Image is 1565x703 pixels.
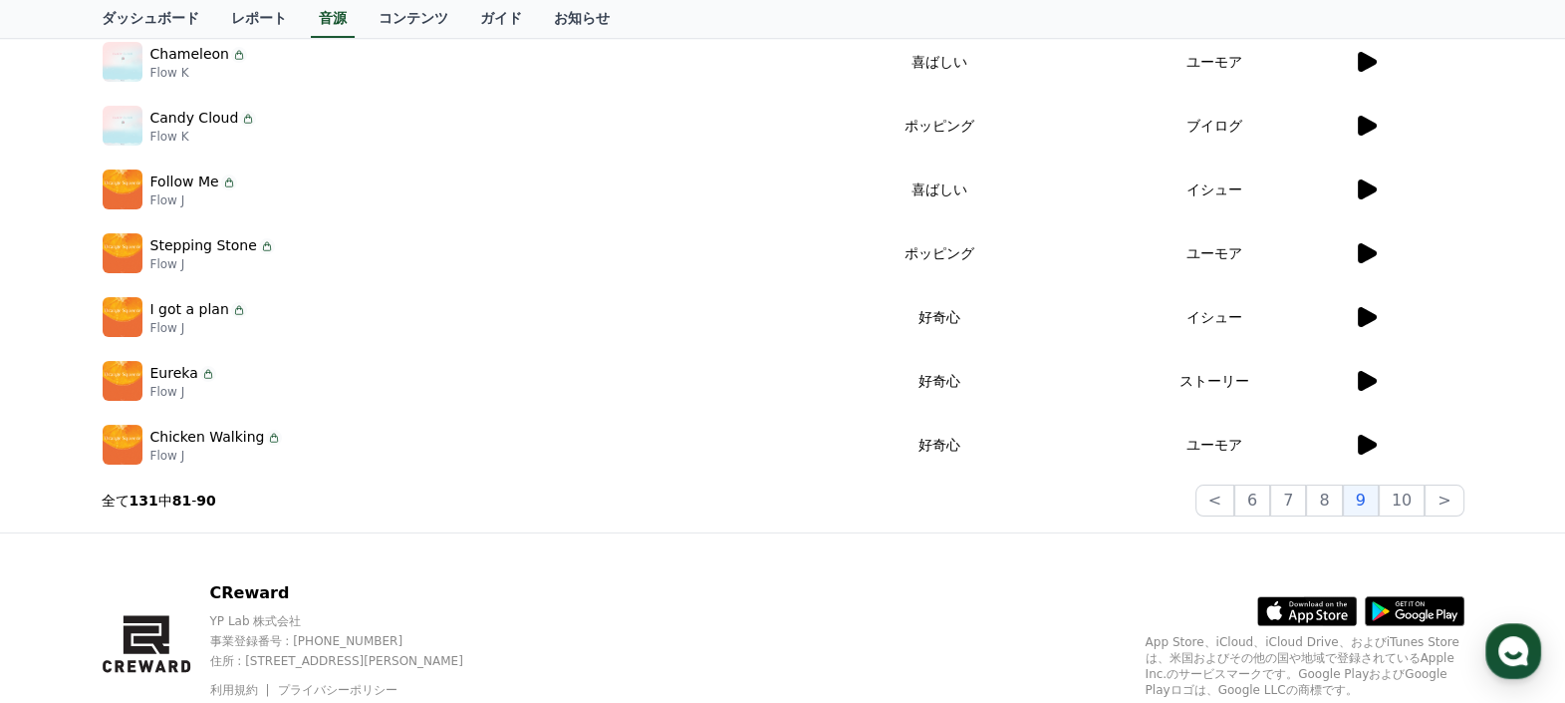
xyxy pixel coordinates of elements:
[801,158,1077,221] td: 喜ばしい
[130,493,158,509] strong: 131
[150,108,239,129] p: Candy Cloud
[209,683,272,697] a: 利用規約
[1077,94,1353,158] td: ブイログ
[1077,158,1353,221] td: イシュー
[150,65,247,81] p: Flow K
[196,493,215,509] strong: 90
[801,94,1077,158] td: ポッピング
[209,653,497,669] p: 住所 : [STREET_ADDRESS][PERSON_NAME]
[150,172,219,192] p: Follow Me
[103,297,142,337] img: music
[278,683,397,697] a: プライバシーポリシー
[209,633,497,649] p: 事業登録番号 : [PHONE_NUMBER]
[150,256,275,272] p: Flow J
[150,129,257,145] p: Flow K
[801,349,1077,413] td: 好奇心
[150,448,283,464] p: Flow J
[103,106,142,146] img: music
[103,425,142,465] img: music
[1343,485,1379,517] button: 9
[150,363,198,384] p: Eureka
[150,235,257,256] p: Stepping Stone
[102,491,216,511] p: 全て 中 -
[209,613,497,629] p: YP Lab 株式会社
[1425,485,1463,517] button: >
[103,233,142,273] img: music
[150,384,216,400] p: Flow J
[103,361,142,401] img: music
[150,192,237,208] p: Flow J
[257,537,383,587] a: Settings
[1077,221,1353,285] td: ユーモア
[1379,485,1425,517] button: 10
[150,320,247,336] p: Flow J
[1234,485,1270,517] button: 6
[801,285,1077,349] td: 好奇心
[51,567,86,583] span: Home
[103,170,142,209] img: music
[1306,485,1342,517] button: 8
[165,568,224,584] span: Messages
[801,30,1077,94] td: 喜ばしい
[295,567,344,583] span: Settings
[1077,30,1353,94] td: ユーモア
[801,221,1077,285] td: ポッピング
[131,537,257,587] a: Messages
[1146,634,1464,698] p: App Store、iCloud、iCloud Drive、およびiTunes Storeは、米国およびその他の国や地域で登録されているApple Inc.のサービスマークです。Google P...
[103,42,142,82] img: music
[172,493,191,509] strong: 81
[1077,285,1353,349] td: イシュー
[801,413,1077,477] td: 好奇心
[1077,349,1353,413] td: ストーリー
[150,44,229,65] p: Chameleon
[1195,485,1234,517] button: <
[150,299,229,320] p: I got a plan
[6,537,131,587] a: Home
[1077,413,1353,477] td: ユーモア
[209,581,497,605] p: CReward
[1270,485,1306,517] button: 7
[150,427,265,448] p: Chicken Walking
